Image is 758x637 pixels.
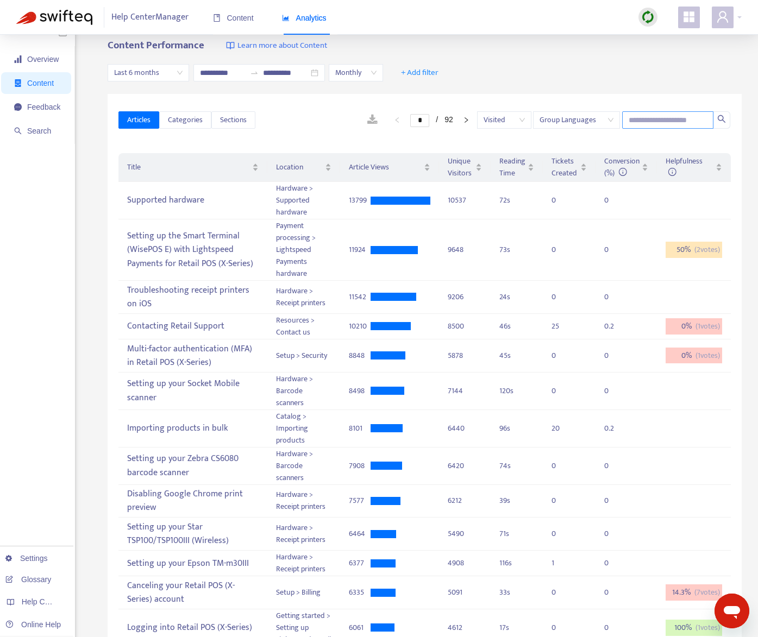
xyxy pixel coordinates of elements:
div: 4908 [448,557,482,569]
div: 33 s [499,586,534,598]
div: 25 [552,320,573,332]
span: ( 1 votes) [696,320,720,332]
div: 5091 [448,586,482,598]
span: Content [213,14,254,22]
div: Setting up your Epson TM-m30III [127,554,258,572]
div: 39 s [499,495,534,507]
a: Online Help [5,620,61,629]
div: Contacting Retail Support [127,317,258,335]
div: 72 s [499,194,534,206]
td: Hardware > Barcode scanners [267,373,340,410]
td: Setup > Security [267,339,340,373]
span: Search [27,127,51,135]
div: 11924 [349,244,371,256]
span: book [213,14,221,22]
span: container [14,79,22,87]
div: 0 [604,528,626,540]
div: Setting up your Star TSP100/TSP100III (Wireless) [127,518,258,550]
div: 6420 [448,460,482,472]
div: 20 [552,422,573,434]
td: Hardware > Receipt printers [267,281,340,314]
div: 0 [604,557,626,569]
span: Helpfulness [666,155,703,179]
div: Supported hardware [127,192,258,210]
div: 0 [552,495,573,507]
div: Disabling Google Chrome print preview [127,485,258,517]
span: Content [27,79,54,87]
span: area-chart [282,14,290,22]
div: 8498 [349,385,371,397]
div: 0.2 [604,320,626,332]
div: 8101 [349,422,371,434]
div: 0 % [666,348,722,364]
span: Location [276,161,323,173]
div: 9206 [448,291,482,303]
div: 50 % [666,242,722,258]
div: 0 [552,350,573,362]
div: Logging into Retail POS (X-Series) [127,619,258,637]
span: search [14,127,22,135]
div: Multi-factor authentication (MFA) in Retail POS (X-Series) [127,340,258,371]
div: 0 [604,622,626,634]
div: 0 [552,528,573,540]
span: + Add filter [401,66,438,79]
div: 5878 [448,350,482,362]
span: Reading Time [499,155,525,179]
span: Group Languages [540,112,613,128]
span: Articles [127,114,151,126]
span: appstore [682,10,696,23]
div: 45 s [499,350,534,362]
span: user [716,10,729,23]
div: Setting up your Zebra CS6080 barcode scanner [127,450,258,482]
div: 0 [604,350,626,362]
div: 100 % [666,620,722,636]
a: Glossary [5,575,51,584]
div: 1 [552,557,573,569]
span: Overview [27,55,59,64]
div: 73 s [499,244,534,256]
div: Importing products in bulk [127,419,258,437]
div: 0 [552,586,573,598]
span: Visited [484,112,525,128]
div: 71 s [499,528,534,540]
div: 10210 [349,320,371,332]
span: signal [14,55,22,63]
button: Categories [159,111,211,129]
div: 0 [552,622,573,634]
th: Location [267,153,340,182]
a: Learn more about Content [226,40,327,52]
div: 8500 [448,320,482,332]
span: Title [127,161,249,173]
th: Reading Time [491,153,543,182]
div: 11542 [349,291,371,303]
span: Sections [220,114,247,126]
span: Conversion (%) [604,155,640,179]
button: right [458,113,475,127]
div: 4612 [448,622,482,634]
span: Help Centers [22,597,66,606]
div: 0 [604,495,626,507]
div: 0 [552,460,573,472]
span: Feedback [27,103,60,111]
th: Article Views [340,153,439,182]
div: 0 [552,194,573,206]
div: 6377 [349,557,371,569]
span: Learn more about Content [237,40,327,52]
td: Hardware > Barcode scanners [267,447,340,485]
span: swap-right [250,68,259,77]
div: 0.2 [604,422,626,434]
span: Monthly [335,65,377,81]
span: Tickets Created [552,155,578,179]
th: Title [118,153,267,182]
button: + Add filter [393,64,447,81]
td: Hardware > Receipt printers [267,485,340,518]
span: Help Center Manager [111,7,189,28]
span: right [463,117,469,123]
div: 8848 [349,350,371,362]
th: Unique Visitors [439,153,491,182]
div: 96 s [499,422,534,434]
div: 5490 [448,528,482,540]
div: 46 s [499,320,534,332]
div: 0 [604,291,626,303]
div: 0 [552,385,573,397]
